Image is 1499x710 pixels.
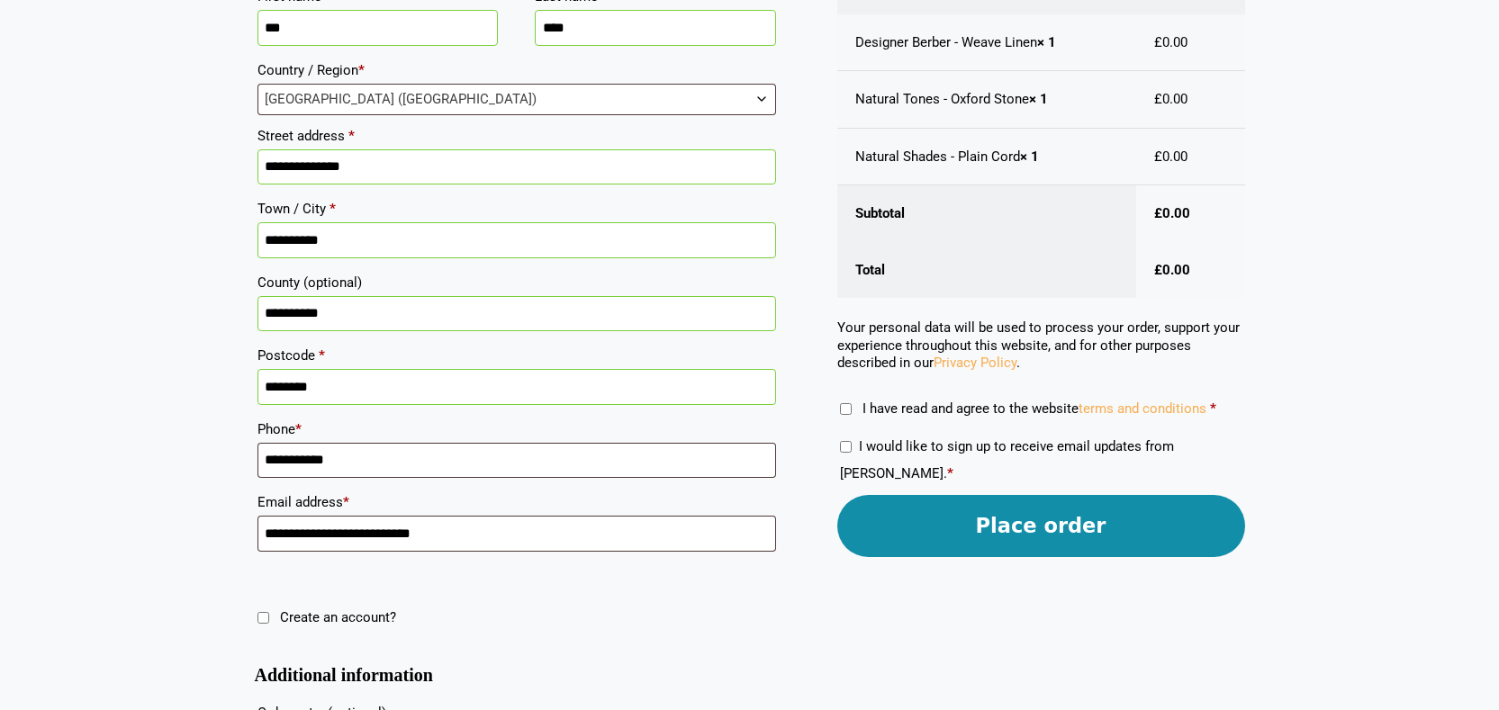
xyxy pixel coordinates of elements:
[837,71,1137,129] td: Natural Tones - Oxford Stone
[1029,91,1048,107] strong: × 1
[1037,34,1056,50] strong: × 1
[934,355,1016,371] a: Privacy Policy
[1154,205,1162,221] span: £
[840,438,1174,481] label: I would like to sign up to receive email updates from [PERSON_NAME].
[1154,262,1162,278] span: £
[258,85,775,114] span: United Kingdom (UK)
[837,129,1137,186] td: Natural Shades - Plain Cord
[303,274,362,291] span: (optional)
[257,416,776,443] label: Phone
[862,400,1206,417] span: I have read and agree to the website
[1154,148,1187,165] bdi: 0.00
[837,242,1137,299] th: Total
[1154,148,1162,165] span: £
[837,185,1137,242] th: Subtotal
[257,269,776,296] label: County
[257,342,776,369] label: Postcode
[1210,400,1216,417] abbr: required
[1154,34,1162,50] span: £
[1020,148,1039,165] strong: × 1
[837,319,1245,373] p: Your personal data will be used to process your order, support your experience throughout this we...
[257,84,776,115] span: Country / Region
[257,122,776,149] label: Street address
[280,609,396,625] span: Create an account?
[1154,262,1190,278] bdi: 0.00
[837,495,1245,557] button: Place order
[1154,91,1162,107] span: £
[840,403,852,415] input: I have read and agree to the websiteterms and conditions *
[257,612,269,624] input: Create an account?
[255,672,779,679] h3: Additional information
[837,14,1137,72] td: Designer Berber - Weave Linen
[257,57,776,84] label: Country / Region
[1154,34,1187,50] bdi: 0.00
[257,489,776,516] label: Email address
[257,195,776,222] label: Town / City
[1154,205,1190,221] bdi: 0.00
[840,441,852,453] input: I would like to sign up to receive email updates from [PERSON_NAME].
[1079,400,1206,417] a: terms and conditions
[1154,91,1187,107] bdi: 0.00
